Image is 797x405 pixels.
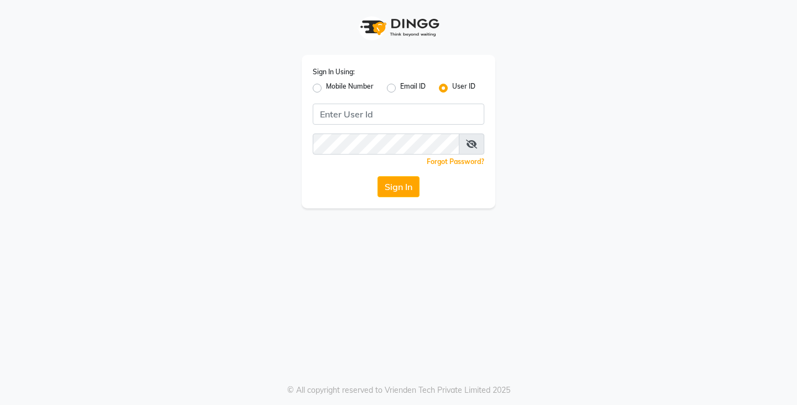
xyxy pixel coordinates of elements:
[326,81,374,95] label: Mobile Number
[313,67,355,77] label: Sign In Using:
[313,104,484,125] input: Username
[354,11,443,44] img: logo1.svg
[427,157,484,166] a: Forgot Password?
[452,81,475,95] label: User ID
[377,176,420,197] button: Sign In
[313,134,459,155] input: Username
[400,81,426,95] label: Email ID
